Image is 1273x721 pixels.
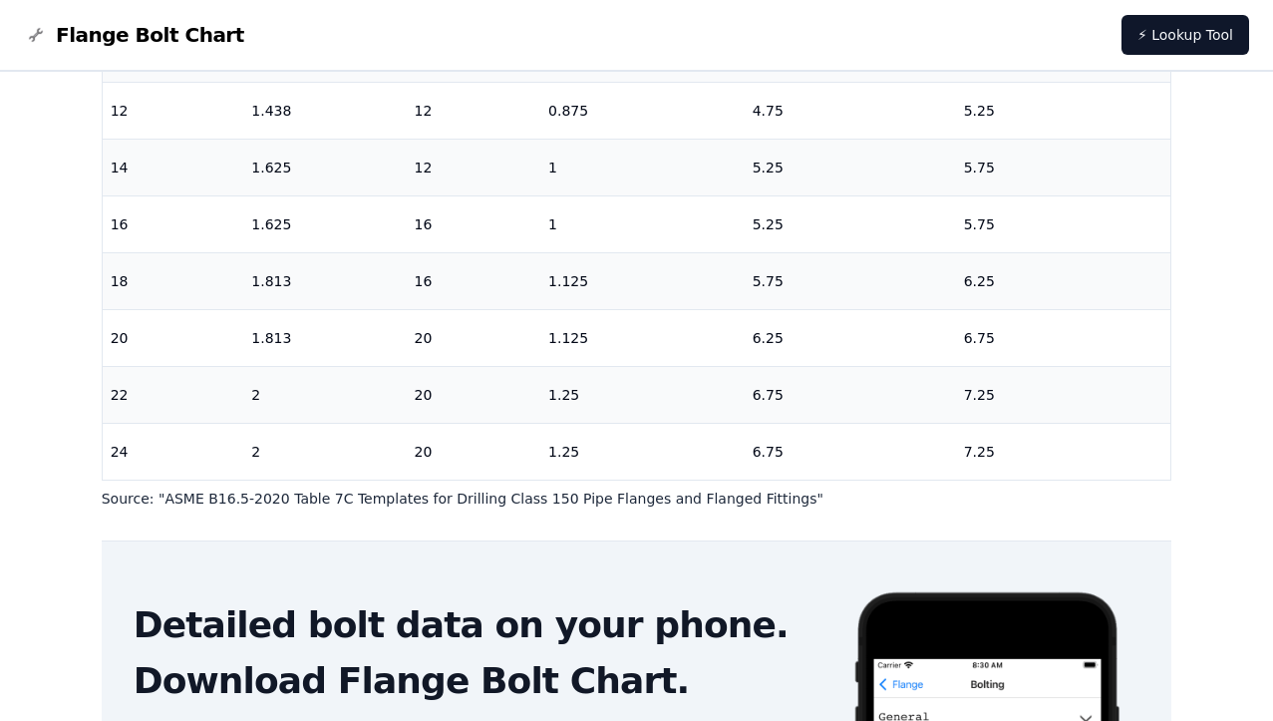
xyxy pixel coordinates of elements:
[102,489,1172,509] p: Source: " ASME B16.5-2020 Table 7C Templates for Drilling Class 150 Pipe Flanges and Flanged Fitt...
[103,82,244,139] td: 12
[745,195,956,252] td: 5.25
[745,82,956,139] td: 4.75
[956,252,1171,309] td: 6.25
[103,423,244,480] td: 24
[540,309,745,366] td: 1.125
[540,139,745,195] td: 1
[243,139,406,195] td: 1.625
[24,23,48,47] img: Flange Bolt Chart Logo
[745,252,956,309] td: 5.75
[243,252,406,309] td: 1.813
[406,423,540,480] td: 20
[956,366,1171,423] td: 7.25
[745,366,956,423] td: 6.75
[956,195,1171,252] td: 5.75
[134,661,820,701] h2: Download Flange Bolt Chart.
[956,423,1171,480] td: 7.25
[406,252,540,309] td: 16
[406,139,540,195] td: 12
[1121,15,1249,55] a: ⚡ Lookup Tool
[103,252,244,309] td: 18
[540,423,745,480] td: 1.25
[540,82,745,139] td: 0.875
[406,366,540,423] td: 20
[745,423,956,480] td: 6.75
[406,82,540,139] td: 12
[24,21,244,49] a: Flange Bolt Chart LogoFlange Bolt Chart
[956,139,1171,195] td: 5.75
[243,309,406,366] td: 1.813
[745,309,956,366] td: 6.25
[956,82,1171,139] td: 5.25
[540,252,745,309] td: 1.125
[243,366,406,423] td: 2
[103,366,244,423] td: 22
[103,309,244,366] td: 20
[956,309,1171,366] td: 6.75
[134,605,820,645] h2: Detailed bolt data on your phone.
[540,195,745,252] td: 1
[540,366,745,423] td: 1.25
[243,82,406,139] td: 1.438
[56,21,244,49] span: Flange Bolt Chart
[406,195,540,252] td: 16
[103,139,244,195] td: 14
[745,139,956,195] td: 5.25
[243,195,406,252] td: 1.625
[406,309,540,366] td: 20
[243,423,406,480] td: 2
[103,195,244,252] td: 16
